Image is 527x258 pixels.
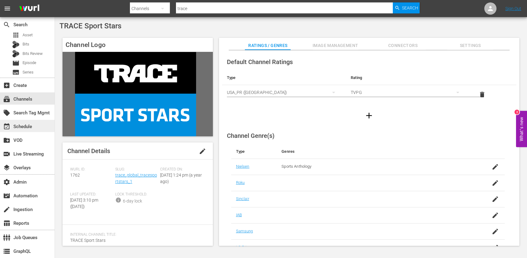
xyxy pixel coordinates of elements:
[160,173,202,184] span: [DATE] 1:24 pm (a year ago)
[236,229,253,233] a: Samsung
[23,32,33,38] span: Asset
[115,173,157,184] a: trace_global_tracesportstars_1
[160,167,202,172] span: Created On:
[227,84,341,101] div: USA_PR ([GEOGRAPHIC_DATA])
[222,70,346,85] th: Type
[505,6,521,11] a: Sign Out
[70,192,112,197] span: Last Updated:
[3,21,10,28] span: Search
[115,197,121,203] span: info
[3,164,10,171] span: Overlays
[12,31,20,39] span: Asset
[23,41,29,47] span: Bits
[67,147,110,155] span: Channel Details
[12,50,20,57] div: Bits Review
[245,42,291,49] span: Ratings / Genres
[3,123,10,130] span: Schedule
[236,245,256,249] a: LG Primary
[346,70,470,85] th: Rating
[3,95,10,103] span: Channels
[514,110,519,115] div: 2
[402,2,418,13] span: Search
[70,238,106,243] span: TRACE Sport Stars
[199,148,206,155] span: edit
[3,109,10,116] span: Search Tag Mgmt
[3,206,10,213] span: Ingestion
[475,87,489,102] button: delete
[63,38,213,52] h4: Channel Logo
[23,60,36,66] span: Episode
[277,144,474,159] th: Genres
[447,42,493,49] span: Settings
[115,167,157,172] span: Slug:
[23,51,43,57] span: Bits Review
[123,198,142,204] div: 6-day lock
[236,196,249,201] a: Sinclair
[236,164,249,169] a: Nielsen
[227,58,293,66] span: Default Channel Ratings
[12,41,20,48] div: Bits
[227,132,274,139] span: Channel Genre(s)
[70,167,112,172] span: Wurl ID:
[3,82,10,89] span: Create
[231,144,277,159] th: Type
[195,144,210,159] button: edit
[380,42,426,49] span: Connectors
[351,84,465,101] div: TVPG
[3,248,10,255] span: GraphQL
[236,180,245,185] a: Roku
[236,213,242,217] a: IAB
[70,232,202,237] span: Internal Channel Title:
[4,5,11,12] span: menu
[63,52,213,136] img: TRACE Sport Stars
[3,137,10,144] span: VOD
[59,22,121,30] span: TRACE Sport Stars
[12,69,20,76] span: Series
[516,111,527,147] button: Open Feedback Widget
[15,2,44,16] img: ans4CAIJ8jUAAAAAAAAAAAAAAAAAAAAAAAAgQb4GAAAAAAAAAAAAAAAAAAAAAAAAJMjXAAAAAAAAAAAAAAAAAAAAAAAAgAT5G...
[70,198,98,209] span: [DATE] 3:10 pm ([DATE])
[115,192,157,197] span: Lock Threshold:
[3,178,10,186] span: Admin
[222,70,516,104] table: simple table
[12,59,20,67] span: Episode
[3,150,10,158] span: Live Streaming
[3,234,10,241] span: Job Queues
[313,42,358,49] span: Image Management
[3,220,10,227] span: Reports
[393,2,420,13] button: Search
[70,173,80,177] span: 1762
[23,69,34,75] span: Series
[479,91,486,98] span: delete
[3,192,10,199] span: Automation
